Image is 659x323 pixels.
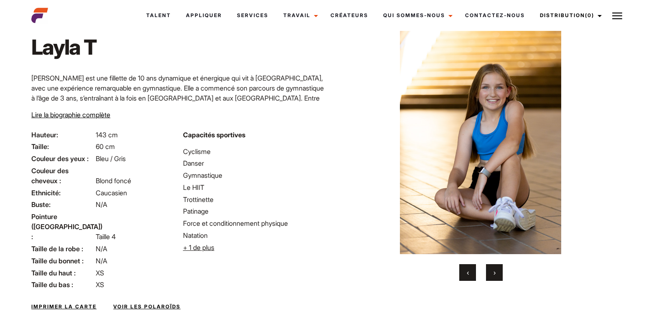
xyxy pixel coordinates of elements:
[183,131,245,139] strong: Capacités sportives
[96,154,126,163] span: Bleu / Gris
[96,269,104,277] span: XS
[31,303,97,310] a: Imprimer la carte
[96,200,107,209] span: N/A
[113,303,181,310] a: Voir les polaroïds
[96,257,107,265] span: N/A
[229,4,276,27] a: Services
[31,244,94,254] span: Taille de la robe :
[183,230,325,240] li: Natation
[323,4,376,27] a: Créateurs
[183,218,325,228] li: Force et conditionnement physique
[31,256,94,266] span: Taille du bonnet :
[540,12,594,18] font: Distribution
[276,4,323,27] a: Travail
[585,12,594,18] span: (0)
[183,158,325,168] li: Danser
[467,268,469,277] span: Précédent
[458,4,532,27] a: Contactez-nous
[139,4,178,27] a: Talent
[183,206,325,216] li: Patinage
[31,141,94,151] span: Taille:
[96,177,131,185] span: Blond foncé
[31,7,48,24] img: cropped-aefm-brand-fav-22-square.png
[31,188,94,198] span: Ethnicité:
[31,280,94,290] span: Taille du bas :
[183,182,325,192] li: Le HIIT
[183,243,214,252] span: + 1 de plus
[183,146,325,156] li: Cyclisme
[31,212,94,242] span: Pointure ([GEOGRAPHIC_DATA]) :
[31,166,94,186] span: Couleur des cheveux :
[31,110,110,120] button: Lire la biographie complète
[183,194,325,204] li: Trottinette
[494,268,496,277] span: Prochain
[178,4,229,27] a: Appliquer
[31,268,94,278] span: Taille du haut :
[349,12,612,254] img: 0B5A8771
[612,11,622,21] img: Icône du burger
[31,111,110,119] span: Lire la biographie complète
[183,170,325,180] li: Gymnastique
[31,73,324,143] p: [PERSON_NAME] est une fillette de 10 ans dynamique et énergique qui vit à [GEOGRAPHIC_DATA], avec...
[31,154,94,164] span: Couleur des yeux :
[96,245,107,253] span: N/A
[96,142,115,151] span: 60 cm
[96,189,127,197] span: Caucasien
[96,232,116,241] span: Taille 4
[376,4,458,27] a: Qui sommes-nous
[31,199,94,209] span: Buste:
[31,130,94,140] span: Hauteur:
[532,4,607,27] a: Distribution(0)
[31,35,109,60] h1: Layla T
[96,280,104,289] span: XS
[96,131,118,139] span: 143 cm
